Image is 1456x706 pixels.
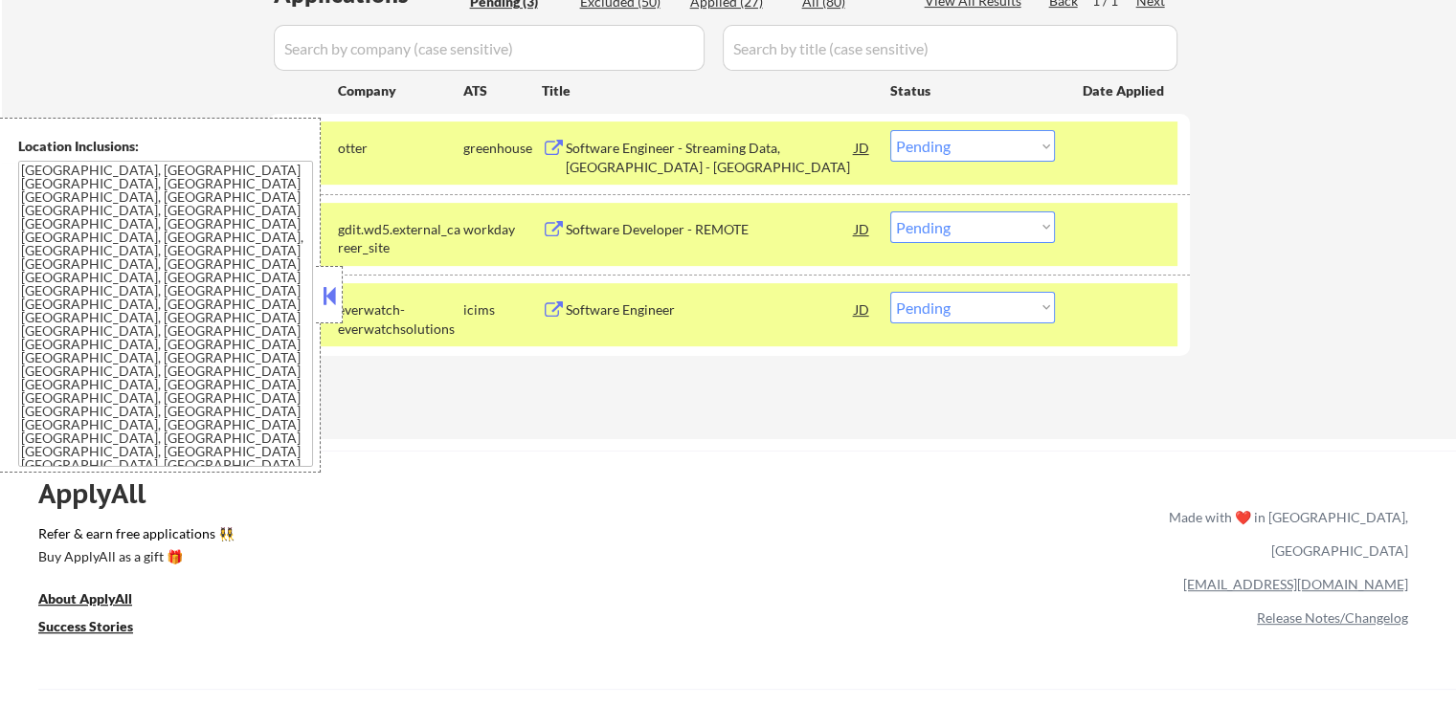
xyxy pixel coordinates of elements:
[38,617,159,641] a: Success Stories
[463,81,542,100] div: ATS
[1083,81,1167,100] div: Date Applied
[1161,500,1408,567] div: Made with ❤️ in [GEOGRAPHIC_DATA], [GEOGRAPHIC_DATA]
[853,130,872,165] div: JD
[38,589,159,613] a: About ApplyAll
[723,25,1177,71] input: Search by title (case sensitive)
[38,527,769,547] a: Refer & earn free applications 👯‍♀️
[566,220,855,239] div: Software Developer - REMOTE
[38,590,132,607] u: About ApplyAll
[566,300,855,320] div: Software Engineer
[1183,576,1408,592] a: [EMAIL_ADDRESS][DOMAIN_NAME]
[463,300,542,320] div: icims
[38,547,230,571] a: Buy ApplyAll as a gift 🎁
[274,25,705,71] input: Search by company (case sensitive)
[1257,609,1408,626] a: Release Notes/Changelog
[853,292,872,326] div: JD
[853,211,872,246] div: JD
[566,139,855,176] div: Software Engineer - Streaming Data, [GEOGRAPHIC_DATA] - [GEOGRAPHIC_DATA]
[338,220,463,257] div: gdit.wd5.external_career_site
[890,73,1055,107] div: Status
[38,618,133,634] u: Success Stories
[463,139,542,158] div: greenhouse
[338,300,463,338] div: everwatch-everwatchsolutions
[338,139,463,158] div: otter
[542,81,872,100] div: Title
[463,220,542,239] div: workday
[18,137,313,156] div: Location Inclusions:
[338,81,463,100] div: Company
[38,477,168,510] div: ApplyAll
[38,550,230,563] div: Buy ApplyAll as a gift 🎁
